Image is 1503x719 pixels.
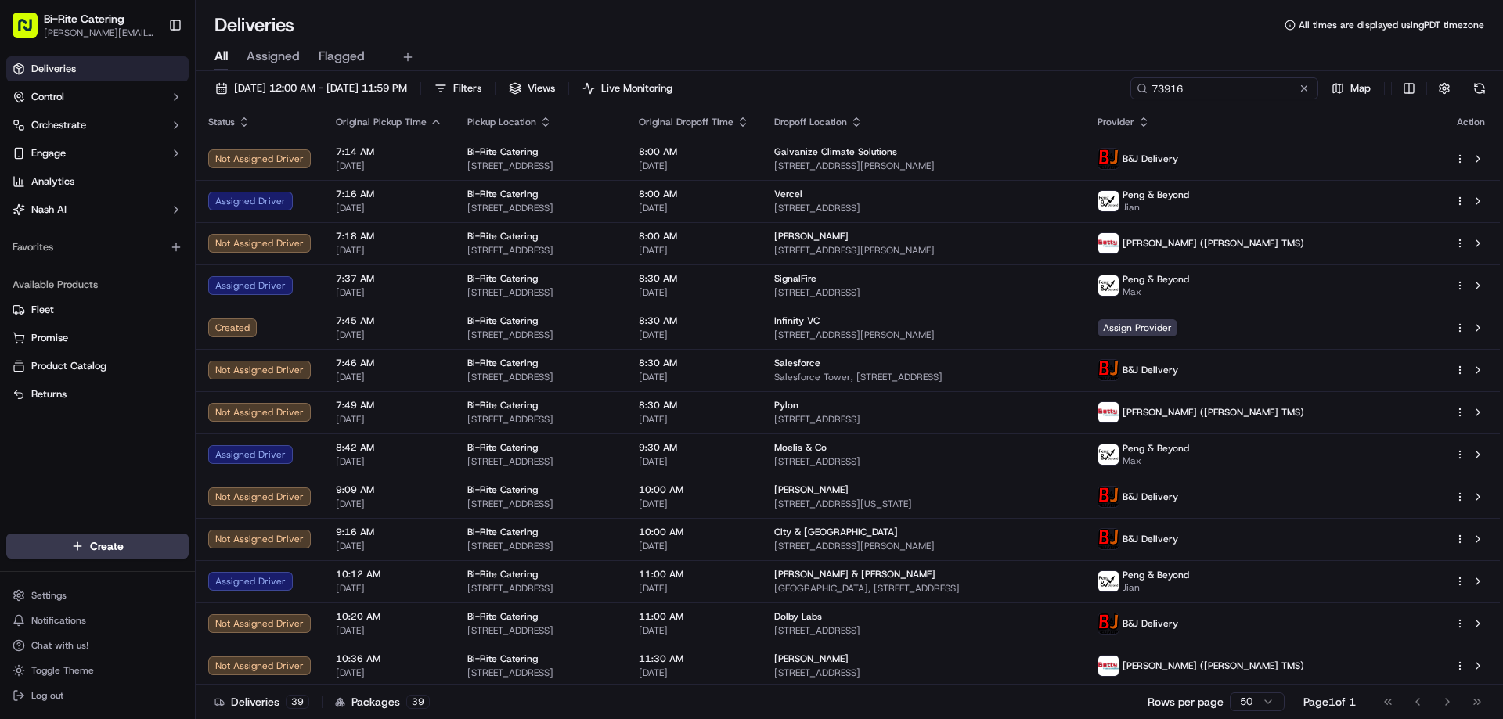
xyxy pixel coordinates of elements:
[336,667,442,679] span: [DATE]
[467,624,614,637] span: [STREET_ADDRESS]
[467,413,614,426] span: [STREET_ADDRESS]
[336,230,442,243] span: 7:18 AM
[639,244,749,257] span: [DATE]
[132,351,145,364] div: 💻
[774,610,822,623] span: Dolby Labs
[467,202,614,214] span: [STREET_ADDRESS]
[639,498,749,510] span: [DATE]
[774,413,1073,426] span: [STREET_ADDRESS]
[31,118,86,132] span: Orchestrate
[336,441,442,454] span: 8:42 AM
[31,689,63,702] span: Log out
[6,534,189,559] button: Create
[774,202,1073,214] span: [STREET_ADDRESS]
[774,399,798,412] span: Pylon
[31,243,44,256] img: 1736555255976-a54dd68f-1ca7-489b-9aae-adbdc363a1c4
[31,62,76,76] span: Deliveries
[1148,694,1224,710] p: Rows per page
[639,230,749,243] span: 8:00 AM
[1123,153,1178,165] span: B&J Delivery
[467,357,538,369] span: Bi-Rite Catering
[49,243,129,255] span: Klarizel Pensader
[639,582,749,595] span: [DATE]
[1454,116,1487,128] div: Action
[13,359,182,373] a: Product Catalog
[31,664,94,677] span: Toggle Theme
[6,169,189,194] a: Analytics
[774,188,802,200] span: Vercel
[31,286,44,298] img: 1736555255976-a54dd68f-1ca7-489b-9aae-adbdc363a1c4
[601,81,672,95] span: Live Monitoring
[639,526,749,538] span: 10:00 AM
[467,568,538,581] span: Bi-Rite Catering
[6,685,189,706] button: Log out
[467,526,538,538] span: Bi-Rite Catering
[148,350,251,365] span: API Documentation
[336,116,427,128] span: Original Pickup Time
[31,359,106,373] span: Product Catalog
[44,27,156,39] span: [PERSON_NAME][EMAIL_ADDRESS][PERSON_NAME][DOMAIN_NAME]
[1098,360,1119,380] img: profile_bj_cartwheel_2man.png
[336,540,442,552] span: [DATE]
[639,624,749,637] span: [DATE]
[774,371,1073,383] span: Salesforce Tower, [STREET_ADDRESS]
[266,154,285,173] button: Start new chat
[1123,189,1189,201] span: Peng & Beyond
[774,286,1073,299] span: [STREET_ADDRESS]
[639,441,749,454] span: 9:30 AM
[467,484,538,496] span: Bi-Rite Catering
[16,63,285,88] p: Welcome 👋
[70,149,257,165] div: Start new chat
[774,244,1073,257] span: [STREET_ADDRESS][PERSON_NAME]
[1098,487,1119,507] img: profile_bj_cartwheel_2man.png
[336,568,442,581] span: 10:12 AM
[1123,364,1178,376] span: B&J Delivery
[1098,656,1119,676] img: betty.jpg
[336,272,442,285] span: 7:37 AM
[208,77,414,99] button: [DATE] 12:00 AM - [DATE] 11:59 PM
[467,116,536,128] span: Pickup Location
[1123,201,1189,214] span: Jian
[467,329,614,341] span: [STREET_ADDRESS]
[13,331,182,345] a: Promise
[1123,533,1178,545] span: B&J Delivery
[336,202,442,214] span: [DATE]
[31,614,86,627] span: Notifications
[467,582,614,595] span: [STREET_ADDRESS]
[1098,613,1119,634] img: profile_bj_cartwheel_2man.png
[44,11,124,27] button: Bi-Rite Catering
[1123,581,1189,594] span: Jian
[467,286,614,299] span: [STREET_ADDRESS]
[6,635,189,656] button: Chat with us!
[639,357,749,369] span: 8:30 AM
[453,81,481,95] span: Filters
[41,101,282,117] input: Got a question? Start typing here...
[1098,571,1119,591] img: profile_peng_cartwheel.jpg
[336,652,442,665] span: 10:36 AM
[6,325,189,351] button: Promise
[31,589,67,602] span: Settings
[1299,19,1484,31] span: All times are displayed using PDT timezone
[1098,233,1119,253] img: betty.jpg
[467,610,538,623] span: Bi-Rite Catering
[336,329,442,341] span: [DATE]
[639,188,749,200] span: 8:00 AM
[1123,617,1178,630] span: B&J Delivery
[70,165,215,178] div: We're available if you need us!
[467,667,614,679] span: [STREET_ADDRESS]
[31,350,120,365] span: Knowledge Base
[467,244,614,257] span: [STREET_ADDRESS]
[774,582,1073,595] span: [GEOGRAPHIC_DATA], [STREET_ADDRESS]
[33,149,61,178] img: 1724597045416-56b7ee45-8013-43a0-a6f9-03cb97ddad50
[13,387,182,401] a: Returns
[774,526,898,538] span: City & [GEOGRAPHIC_DATA]
[6,56,189,81] a: Deliveries
[110,387,189,400] a: Powered byPylon
[639,455,749,468] span: [DATE]
[467,146,538,158] span: Bi-Rite Catering
[6,584,189,606] button: Settings
[467,315,538,327] span: Bi-Rite Catering
[774,441,827,454] span: Moelis & Co
[502,77,562,99] button: Views
[31,203,67,217] span: Nash AI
